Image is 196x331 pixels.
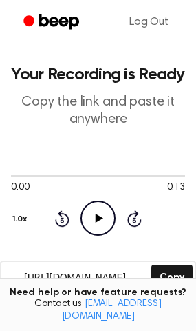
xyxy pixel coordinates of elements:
[151,265,192,290] button: Copy
[11,94,185,128] p: Copy the link and paste it anywhere
[11,181,29,195] span: 0:00
[62,299,162,321] a: [EMAIL_ADDRESS][DOMAIN_NAME]
[11,66,185,83] h1: Your Recording is Ready
[116,6,182,39] a: Log Out
[11,208,32,231] button: 1.0x
[8,299,188,323] span: Contact us
[167,181,185,195] span: 0:13
[14,9,91,36] a: Beep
